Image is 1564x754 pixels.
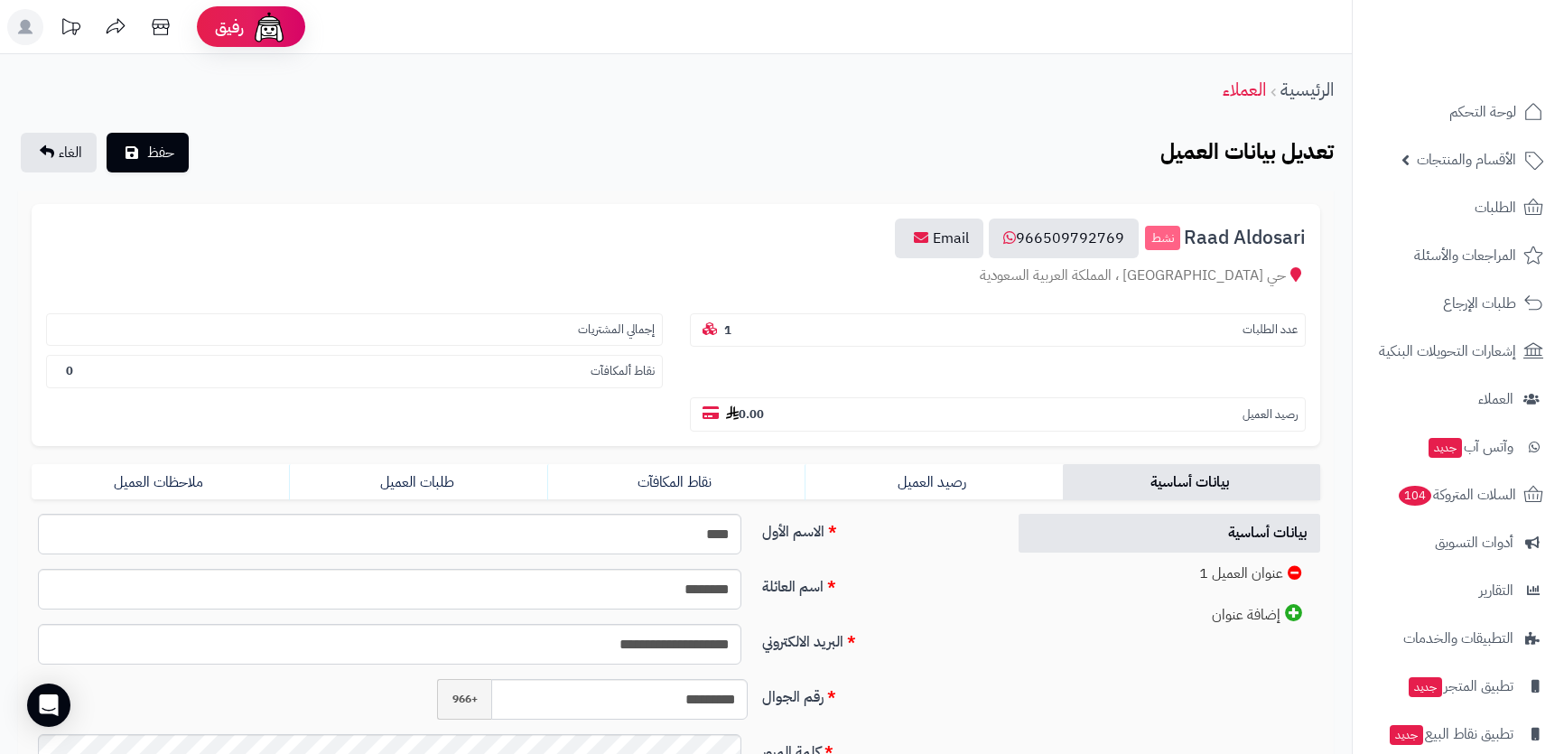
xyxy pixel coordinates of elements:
a: بيانات أساسية [1063,464,1320,500]
label: رقم الجوال [755,679,999,708]
a: العملاء [1364,377,1553,421]
button: حفظ [107,133,189,172]
img: logo-2.png [1441,45,1547,83]
a: لوحة التحكم [1364,90,1553,134]
a: طلبات العميل [289,464,546,500]
a: التطبيقات والخدمات [1364,617,1553,660]
a: العملاء [1223,76,1266,103]
b: 0 [66,362,73,379]
label: البريد الالكتروني [755,624,999,653]
span: +966 [437,679,491,720]
a: أدوات التسويق [1364,521,1553,564]
a: إضافة عنوان [1019,595,1320,635]
a: نقاط المكافآت [547,464,805,500]
small: رصيد العميل [1243,406,1298,424]
span: جديد [1409,677,1442,697]
span: تطبيق نقاط البيع [1388,721,1513,747]
label: اسم العائلة [755,569,999,598]
span: أدوات التسويق [1435,530,1513,555]
span: طلبات الإرجاع [1443,291,1516,316]
a: الرئيسية [1280,76,1334,103]
a: بيانات أساسية [1019,514,1320,553]
a: الطلبات [1364,186,1553,229]
a: تحديثات المنصة [48,9,93,50]
span: المراجعات والأسئلة [1414,243,1516,268]
label: الاسم الأول [755,514,999,543]
span: السلات المتروكة [1397,482,1516,507]
a: إشعارات التحويلات البنكية [1364,330,1553,373]
small: نقاط ألمكافآت [591,363,655,380]
div: حي [GEOGRAPHIC_DATA] ، المملكة العربية السعودية [46,265,1306,286]
b: 0.00 [726,405,764,423]
a: 966509792769 [989,219,1139,258]
a: طلبات الإرجاع [1364,282,1553,325]
span: جديد [1429,438,1462,458]
span: 104 [1399,486,1431,506]
small: إجمالي المشتريات [578,321,655,339]
a: المراجعات والأسئلة [1364,234,1553,277]
b: تعديل بيانات العميل [1160,135,1334,168]
a: الغاء [21,133,97,172]
span: التطبيقات والخدمات [1403,626,1513,651]
div: Open Intercom Messenger [27,684,70,727]
span: Raad Aldosari [1184,228,1306,248]
span: تطبيق المتجر [1407,674,1513,699]
a: السلات المتروكة104 [1364,473,1553,517]
span: الغاء [59,142,82,163]
small: عدد الطلبات [1243,321,1298,339]
span: إشعارات التحويلات البنكية [1379,339,1516,364]
img: ai-face.png [251,9,287,45]
span: الطلبات [1475,195,1516,220]
span: جديد [1390,725,1423,745]
small: نشط [1145,226,1180,251]
a: عنوان العميل 1 [1019,554,1320,593]
span: التقارير [1479,578,1513,603]
a: رصيد العميل [805,464,1062,500]
a: تطبيق المتجرجديد [1364,665,1553,708]
span: وآتس آب [1427,434,1513,460]
b: 1 [724,321,731,339]
a: Email [895,219,983,258]
a: وآتس آبجديد [1364,425,1553,469]
span: حفظ [147,142,174,163]
span: الأقسام والمنتجات [1417,147,1516,172]
a: ملاحظات العميل [32,464,289,500]
span: رفيق [215,16,244,38]
span: لوحة التحكم [1449,99,1516,125]
span: العملاء [1478,386,1513,412]
a: التقارير [1364,569,1553,612]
